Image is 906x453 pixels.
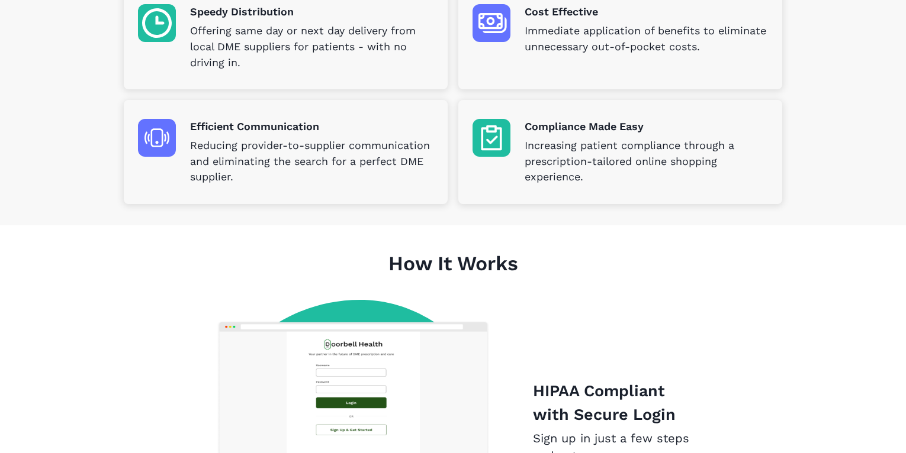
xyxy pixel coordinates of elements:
[138,119,176,157] img: Efficient Communication icon
[190,4,433,20] p: Speedy Distribution
[190,119,433,135] p: Efficient Communication
[525,4,768,20] p: Cost Effective
[533,379,690,427] p: HIPAA Compliant with Secure Login
[190,138,433,186] p: Reducing provider-to-supplier communication and eliminating the search for a perfect DME supplier.
[138,4,176,42] img: Speedy Distribution icon
[473,4,510,42] img: Cost Effective icon
[525,119,768,135] p: Compliance Made Easy
[525,138,768,186] p: Increasing patient compliance through a prescription-tailored online shopping experience.
[124,252,782,300] h1: How It Works
[525,23,768,55] p: Immediate application of benefits to eliminate unnecessary out-of-pocket costs.
[473,119,510,157] img: Compliance Made Easy icon
[190,23,433,71] p: Offering same day or next day delivery from local DME suppliers for patients - with no driving in.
